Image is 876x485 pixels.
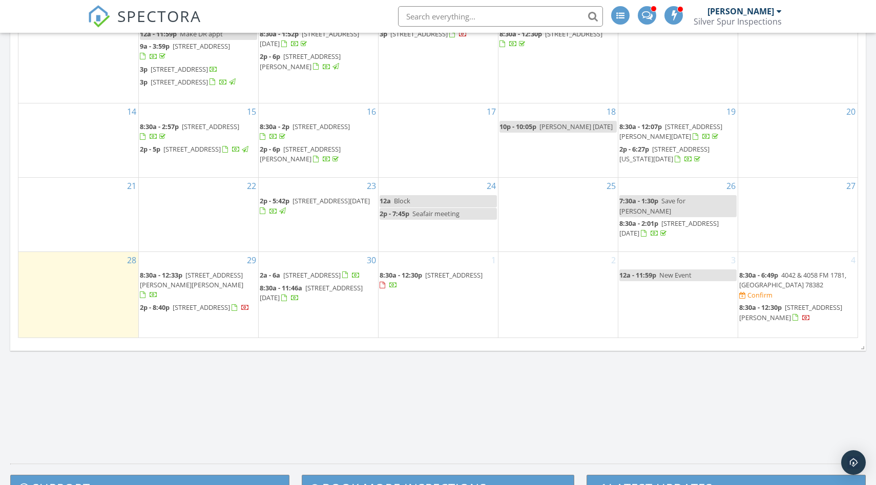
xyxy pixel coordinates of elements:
[140,144,250,154] a: 2p - 5p [STREET_ADDRESS]
[619,196,658,205] span: 7:30a - 1:30p
[619,121,737,143] a: 8:30a - 12:07p [STREET_ADDRESS][PERSON_NAME][DATE]
[365,178,378,194] a: Go to September 23, 2025
[88,14,201,35] a: SPECTORA
[619,143,737,165] a: 2p - 6:27p [STREET_ADDRESS][US_STATE][DATE]
[138,103,258,178] td: Go to September 15, 2025
[499,122,536,131] span: 10p - 10:05p
[125,178,138,194] a: Go to September 21, 2025
[260,29,359,48] a: 8:30a - 1:52p [STREET_ADDRESS][DATE]
[140,41,230,60] a: 9a - 3:59p [STREET_ADDRESS]
[604,103,618,120] a: Go to September 18, 2025
[140,144,160,154] span: 2p - 5p
[498,11,618,103] td: Go to September 11, 2025
[378,103,498,178] td: Go to September 17, 2025
[485,103,498,120] a: Go to September 17, 2025
[380,270,483,289] a: 8:30a - 12:30p [STREET_ADDRESS]
[365,103,378,120] a: Go to September 16, 2025
[619,144,710,163] a: 2p - 6:27p [STREET_ADDRESS][US_STATE][DATE]
[125,252,138,268] a: Go to September 28, 2025
[260,29,299,38] span: 8:30a - 1:52p
[88,5,110,28] img: The Best Home Inspection Software - Spectora
[140,76,257,89] a: 3p [STREET_ADDRESS]
[738,103,858,178] td: Go to September 20, 2025
[380,29,467,38] a: 3p [STREET_ADDRESS]
[140,77,148,87] span: 3p
[258,11,378,103] td: Go to September 9, 2025
[180,29,223,38] span: Make DR appt
[260,52,280,61] span: 2p - 6p
[694,16,782,27] div: Silver Spur Inspections
[380,28,497,40] a: 3p [STREET_ADDRESS]
[260,144,280,154] span: 2p - 6p
[140,270,243,289] span: [STREET_ADDRESS][PERSON_NAME][PERSON_NAME]
[739,303,782,312] span: 8:30a - 12:30p
[498,251,618,337] td: Go to October 2, 2025
[738,251,858,337] td: Go to October 4, 2025
[739,270,846,289] a: 8:30a - 6:49p 4042 & 4058 FM 1781, [GEOGRAPHIC_DATA] 78382
[140,270,243,299] a: 8:30a - 12:33p [STREET_ADDRESS][PERSON_NAME][PERSON_NAME]
[738,178,858,251] td: Go to September 27, 2025
[412,209,460,218] span: Seafair meeting
[260,270,280,280] span: 2a - 6a
[260,52,341,71] span: [STREET_ADDRESS][PERSON_NAME]
[140,65,148,74] span: 3p
[394,196,410,205] span: Block
[619,219,719,238] span: [STREET_ADDRESS][DATE]
[260,282,377,304] a: 8:30a - 11:46a [STREET_ADDRESS][DATE]
[260,122,350,141] a: 8:30a - 2p [STREET_ADDRESS]
[140,303,170,312] span: 2p - 8:40p
[747,291,773,299] div: Confirm
[619,144,710,163] span: [STREET_ADDRESS][US_STATE][DATE]
[140,270,182,280] span: 8:30a - 12:33p
[260,144,341,163] span: [STREET_ADDRESS][PERSON_NAME]
[739,270,846,289] span: 4042 & 4058 FM 1781, [GEOGRAPHIC_DATA] 78382
[245,103,258,120] a: Go to September 15, 2025
[245,252,258,268] a: Go to September 29, 2025
[260,144,341,163] a: 2p - 6p [STREET_ADDRESS][PERSON_NAME]
[738,11,858,103] td: Go to September 13, 2025
[498,178,618,251] td: Go to September 25, 2025
[618,251,738,337] td: Go to October 3, 2025
[151,77,208,87] span: [STREET_ADDRESS]
[173,41,230,51] span: [STREET_ADDRESS]
[140,302,257,314] a: 2p - 8:40p [STREET_ADDRESS]
[140,121,257,143] a: 8:30a - 2:57p [STREET_ADDRESS]
[485,178,498,194] a: Go to September 24, 2025
[18,103,138,178] td: Go to September 14, 2025
[739,290,773,300] a: Confirm
[182,122,239,131] span: [STREET_ADDRESS]
[18,251,138,337] td: Go to September 28, 2025
[609,252,618,268] a: Go to October 2, 2025
[739,302,857,324] a: 8:30a - 12:30p [STREET_ADDRESS][PERSON_NAME]
[378,178,498,251] td: Go to September 24, 2025
[619,218,737,240] a: 8:30a - 2:01p [STREET_ADDRESS][DATE]
[489,252,498,268] a: Go to October 1, 2025
[260,196,370,215] a: 2p - 5:42p [STREET_ADDRESS][DATE]
[140,122,179,131] span: 8:30a - 2:57p
[260,283,302,292] span: 8:30a - 11:46a
[618,11,738,103] td: Go to September 12, 2025
[539,122,613,131] span: [PERSON_NAME] [DATE]
[739,303,842,322] a: 8:30a - 12:30p [STREET_ADDRESS][PERSON_NAME]
[258,103,378,178] td: Go to September 16, 2025
[380,29,387,38] span: 3p
[380,270,422,280] span: 8:30a - 12:30p
[18,11,138,103] td: Go to September 7, 2025
[619,122,722,141] a: 8:30a - 12:07p [STREET_ADDRESS][PERSON_NAME][DATE]
[245,178,258,194] a: Go to September 22, 2025
[260,28,377,50] a: 8:30a - 1:52p [STREET_ADDRESS][DATE]
[499,29,602,48] a: 8:30a - 12:30p [STREET_ADDRESS]
[380,196,391,205] span: 12a
[707,6,774,16] div: [PERSON_NAME]
[659,270,692,280] span: New Event
[499,29,542,38] span: 8:30a - 12:30p
[293,122,350,131] span: [STREET_ADDRESS]
[619,270,656,280] span: 12a - 11:59p
[138,178,258,251] td: Go to September 22, 2025
[140,64,257,76] a: 3p [STREET_ADDRESS]
[163,144,221,154] span: [STREET_ADDRESS]
[258,178,378,251] td: Go to September 23, 2025
[260,270,360,280] a: 2a - 6a [STREET_ADDRESS]
[619,122,662,131] span: 8:30a - 12:07p
[365,252,378,268] a: Go to September 30, 2025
